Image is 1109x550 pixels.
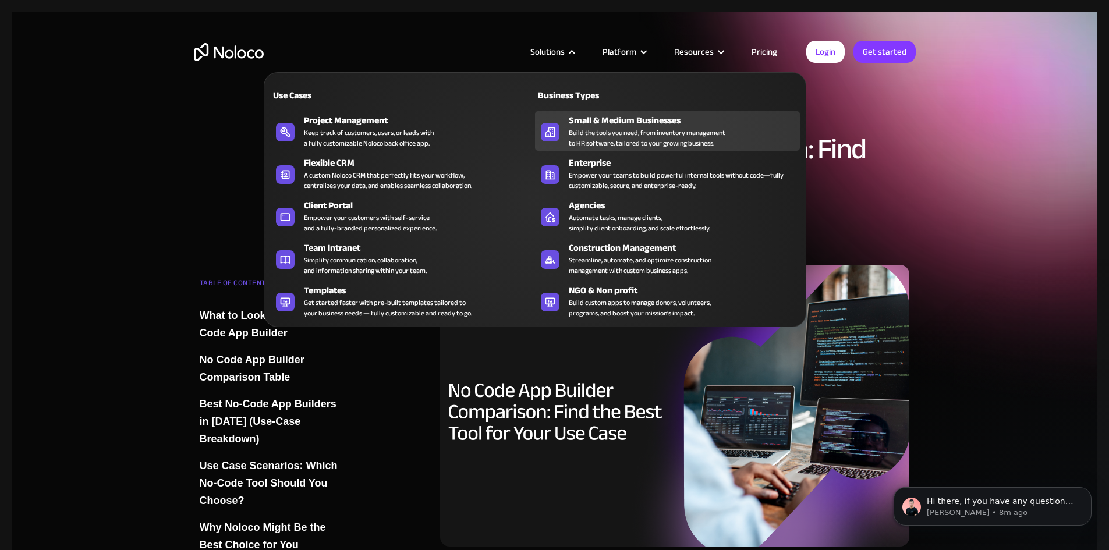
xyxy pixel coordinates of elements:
a: Flexible CRMA custom Noloco CRM that perfectly fits your workflow,centralizes your data, and enab... [270,154,535,193]
a: Login [806,41,845,63]
a: Business Types [535,81,800,108]
div: Solutions [530,44,565,59]
div: Project Management [304,113,540,127]
a: Construction ManagementStreamline, automate, and optimize constructionmanagement with custom busi... [535,239,800,278]
a: TemplatesGet started faster with pre-built templates tailored toyour business needs — fully custo... [270,281,535,321]
a: Use Cases [270,81,535,108]
div: Platform [603,44,636,59]
iframe: Intercom notifications message [876,463,1109,544]
a: Get started [853,41,916,63]
div: Templates [304,283,540,297]
div: Empower your customers with self-service and a fully-branded personalized experience. [304,212,437,233]
a: Small & Medium BusinessesBuild the tools you need, from inventory managementto HR software, tailo... [535,111,800,151]
div: Empower your teams to build powerful internal tools without code—fully customizable, secure, and ... [569,170,794,191]
a: Use Case Scenarios: Which No-Code Tool Should You Choose? [200,457,341,509]
a: Client PortalEmpower your customers with self-serviceand a fully-branded personalized experience. [270,196,535,236]
a: home [194,43,264,61]
a: What to Look for in a No-Code App Builder [200,307,341,342]
div: Platform [588,44,660,59]
div: Resources [674,44,714,59]
div: Resources [660,44,737,59]
a: NGO & Non profitBuild custom apps to manage donors, volunteers,programs, and boost your mission’s... [535,281,800,321]
div: Use Cases [270,88,398,102]
div: Simplify communication, collaboration, and information sharing within your team. [304,255,427,276]
a: EnterpriseEmpower your teams to build powerful internal tools without code—fully customizable, se... [535,154,800,193]
div: Solutions [516,44,588,59]
div: TABLE OF CONTENT [200,274,341,297]
div: Client Portal [304,198,540,212]
a: AgenciesAutomate tasks, manage clients,simplify client onboarding, and scale effortlessly. [535,196,800,236]
div: NGO & Non profit [569,283,805,297]
div: Get started faster with pre-built templates tailored to your business needs — fully customizable ... [304,297,472,318]
div: Enterprise [569,156,805,170]
div: Construction Management [569,241,805,255]
a: Project ManagementKeep track of customers, users, or leads witha fully customizable Noloco back o... [270,111,535,151]
div: Keep track of customers, users, or leads with a fully customizable Noloco back office app. [304,127,434,148]
a: Team IntranetSimplify communication, collaboration,and information sharing within your team. [270,239,535,278]
a: Pricing [737,44,792,59]
div: Build custom apps to manage donors, volunteers, programs, and boost your mission’s impact. [569,297,711,318]
a: Best No-Code App Builders in [DATE] (Use-Case Breakdown) [200,395,341,448]
div: Automate tasks, manage clients, simplify client onboarding, and scale effortlessly. [569,212,710,233]
a: No Code App Builder Comparison Table [200,351,341,386]
div: Flexible CRM [304,156,540,170]
div: A custom Noloco CRM that perfectly fits your workflow, centralizes your data, and enables seamles... [304,170,472,191]
div: Agencies [569,198,805,212]
div: Business Types [535,88,662,102]
div: Streamline, automate, and optimize construction management with custom business apps. [569,255,711,276]
div: Small & Medium Businesses [569,113,805,127]
div: Team Intranet [304,241,540,255]
nav: Solutions [264,56,806,327]
div: Build the tools you need, from inventory management to HR software, tailored to your growing busi... [569,127,725,148]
